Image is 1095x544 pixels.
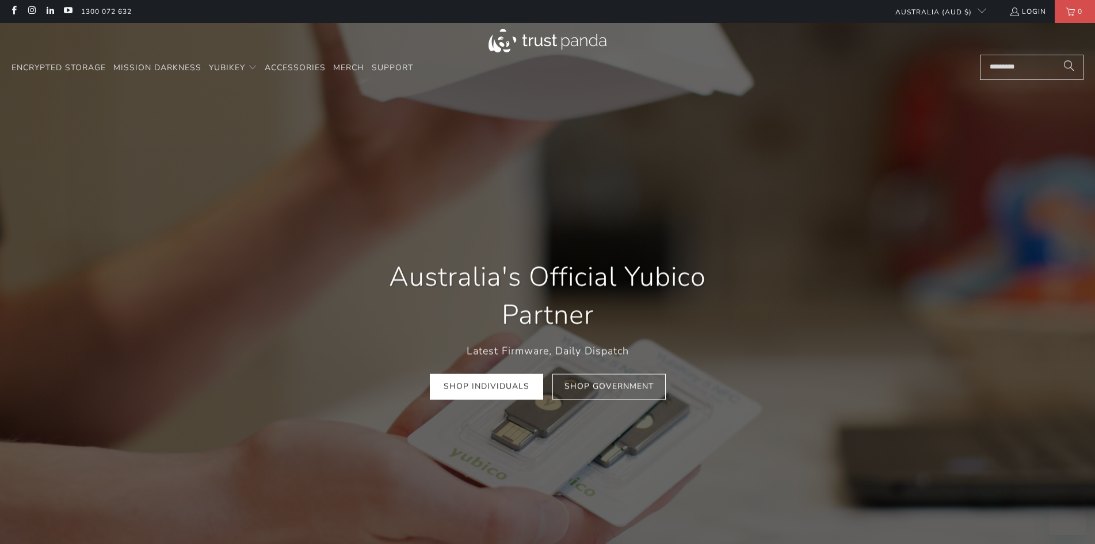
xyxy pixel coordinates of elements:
[26,7,36,16] a: Trust Panda Australia on Instagram
[265,55,326,82] a: Accessories
[12,55,106,82] a: Encrypted Storage
[209,62,245,73] span: YubiKey
[430,374,543,400] a: Shop Individuals
[1055,55,1083,80] button: Search
[358,343,738,359] p: Latest Firmware, Daily Dispatch
[333,55,364,82] a: Merch
[45,7,55,16] a: Trust Panda Australia on LinkedIn
[9,7,18,16] a: Trust Panda Australia on Facebook
[489,29,606,52] img: Trust Panda Australia
[63,7,73,16] a: Trust Panda Australia on YouTube
[980,55,1083,80] input: Search...
[979,470,1002,493] iframe: Close message
[12,62,106,73] span: Encrypted Storage
[265,62,326,73] span: Accessories
[372,62,413,73] span: Support
[372,55,413,82] a: Support
[81,5,132,18] a: 1300 072 632
[552,374,666,400] a: Shop Government
[1009,5,1046,18] a: Login
[1049,498,1086,535] iframe: Button to launch messaging window
[209,55,257,82] summary: YubiKey
[358,258,738,334] h1: Australia's Official Yubico Partner
[12,55,413,82] nav: Translation missing: en.navigation.header.main_nav
[113,62,201,73] span: Mission Darkness
[113,55,201,82] a: Mission Darkness
[333,62,364,73] span: Merch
